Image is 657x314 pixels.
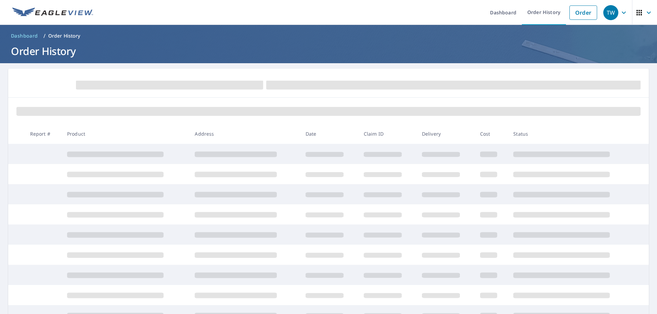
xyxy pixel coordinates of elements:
li: / [43,32,46,40]
p: Order History [48,32,80,39]
nav: breadcrumb [8,30,649,41]
th: Delivery [416,124,475,144]
div: TW [603,5,618,20]
th: Cost [475,124,508,144]
th: Claim ID [358,124,416,144]
th: Date [300,124,358,144]
a: Order [569,5,597,20]
a: Dashboard [8,30,41,41]
th: Address [189,124,300,144]
h1: Order History [8,44,649,58]
th: Status [508,124,636,144]
span: Dashboard [11,32,38,39]
th: Product [62,124,189,144]
th: Report # [25,124,62,144]
img: EV Logo [12,8,93,18]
